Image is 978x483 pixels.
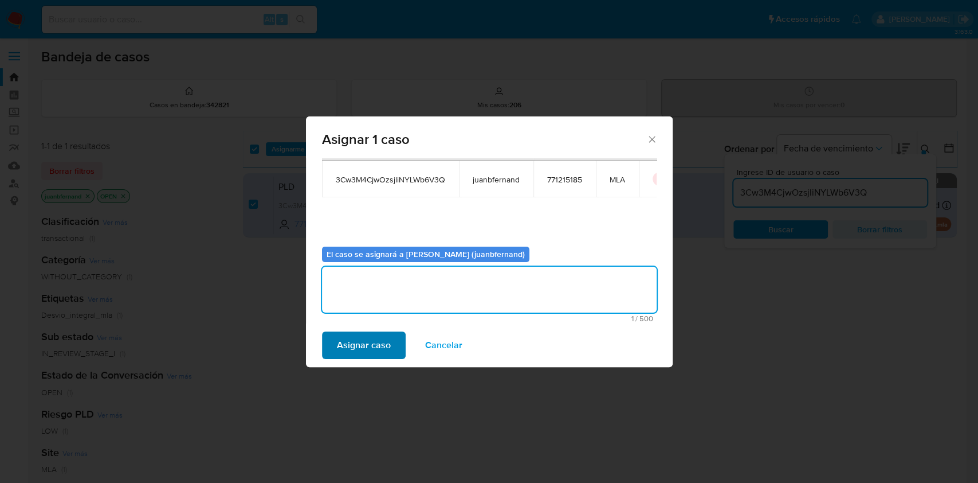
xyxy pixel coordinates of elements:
div: assign-modal [306,116,673,367]
span: Asignar 1 caso [322,133,647,146]
span: Máximo 500 caracteres [325,315,653,322]
span: 771215185 [547,174,582,185]
span: juanbfernand [473,174,520,185]
span: 3Cw3M4CjwOzsjliNYLWb6V3Q [336,174,445,185]
span: Cancelar [425,333,462,358]
b: El caso se asignará a [PERSON_NAME] (juanbfernand) [327,248,525,260]
button: Cancelar [410,332,477,359]
button: Asignar caso [322,332,406,359]
span: MLA [610,174,625,185]
button: icon-button [653,172,666,186]
button: Cerrar ventana [646,134,657,144]
span: Asignar caso [337,333,391,358]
